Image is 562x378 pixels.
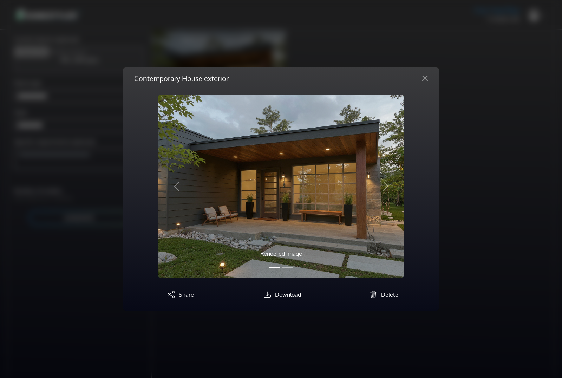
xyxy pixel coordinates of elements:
button: Delete [367,289,398,299]
a: Share [165,291,194,298]
span: Download [275,291,301,298]
button: Close [417,73,433,84]
img: homestyler-20250904-1-433z9v.jpg [158,95,404,278]
span: Share [179,291,194,298]
h5: Contemporary House exterior [134,73,229,84]
button: Slide 2 [282,264,293,272]
button: Slide 1 [269,264,280,272]
span: Delete [381,291,398,298]
a: Download [261,291,301,298]
p: Rendered image [195,249,367,258]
